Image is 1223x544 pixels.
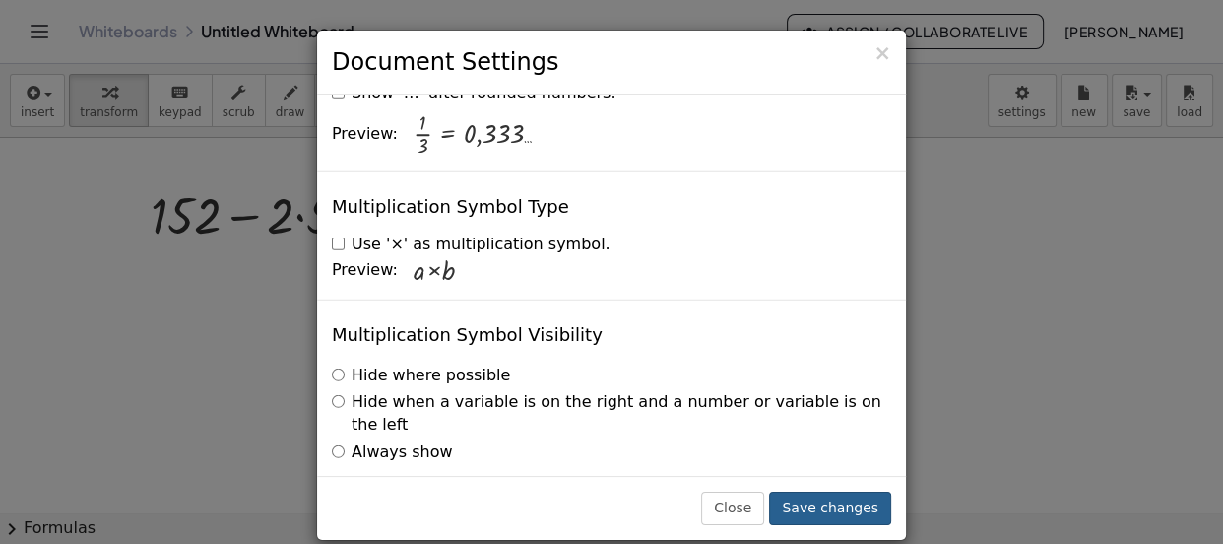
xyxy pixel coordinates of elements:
[873,41,891,65] span: ×
[332,395,345,408] input: Hide when a variable is on the right and a number or variable is on the left
[332,45,891,79] h3: Document Settings
[332,325,603,345] h4: Multiplication Symbol Visibility
[332,365,510,387] label: Hide where possible
[769,492,891,525] button: Save changes
[332,238,345,250] input: Use '×' as multiplication symbol.
[332,259,398,282] span: Preview:
[332,197,569,217] h4: Multiplication Symbol Type
[332,442,453,464] label: Always show
[701,492,764,525] button: Close
[332,445,345,458] input: Always show
[332,123,398,146] span: Preview:
[332,369,345,381] input: Hide where possible
[332,234,611,256] label: Use '×' as multiplication symbol.
[873,43,891,64] button: Close
[332,391,891,437] label: Hide when a variable is on the right and a number or variable is on the left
